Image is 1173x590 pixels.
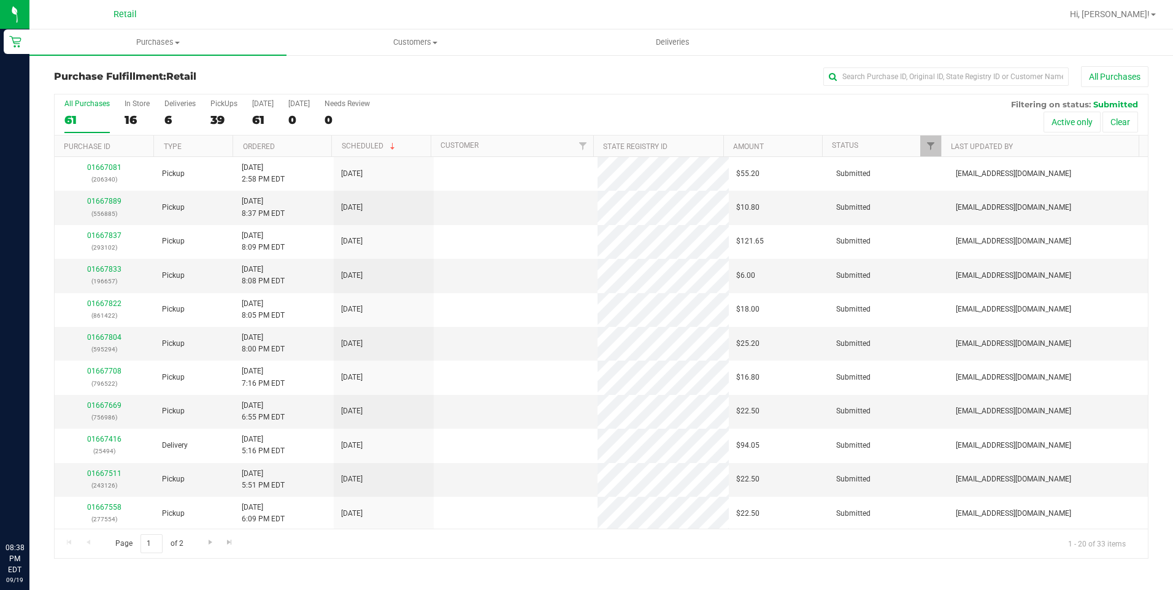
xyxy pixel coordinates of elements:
[1081,66,1148,87] button: All Purchases
[1102,112,1138,132] button: Clear
[162,236,185,247] span: Pickup
[242,468,285,491] span: [DATE] 5:51 PM EDT
[341,270,363,282] span: [DATE]
[164,142,182,151] a: Type
[956,405,1071,417] span: [EMAIL_ADDRESS][DOMAIN_NAME]
[62,242,147,253] p: (293102)
[836,236,871,247] span: Submitted
[956,304,1071,315] span: [EMAIL_ADDRESS][DOMAIN_NAME]
[29,29,287,55] a: Purchases
[242,162,285,185] span: [DATE] 2:58 PM EDT
[162,338,185,350] span: Pickup
[62,208,147,220] p: (556885)
[603,142,667,151] a: State Registry ID
[210,113,237,127] div: 39
[956,372,1071,383] span: [EMAIL_ADDRESS][DOMAIN_NAME]
[956,440,1071,451] span: [EMAIL_ADDRESS][DOMAIN_NAME]
[1093,99,1138,109] span: Submitted
[243,142,275,151] a: Ordered
[87,435,121,443] a: 01667416
[64,99,110,108] div: All Purchases
[341,168,363,180] span: [DATE]
[736,236,764,247] span: $121.65
[166,71,196,82] span: Retail
[62,412,147,423] p: (756986)
[9,36,21,48] inline-svg: Retail
[242,298,285,321] span: [DATE] 8:05 PM EDT
[242,264,285,287] span: [DATE] 8:08 PM EDT
[162,405,185,417] span: Pickup
[1070,9,1150,19] span: Hi, [PERSON_NAME]!
[951,142,1013,151] a: Last Updated By
[1044,112,1101,132] button: Active only
[956,338,1071,350] span: [EMAIL_ADDRESS][DOMAIN_NAME]
[836,338,871,350] span: Submitted
[325,99,370,108] div: Needs Review
[836,372,871,383] span: Submitted
[242,502,285,525] span: [DATE] 6:09 PM EDT
[12,492,49,529] iframe: Resource center
[639,37,706,48] span: Deliveries
[1011,99,1091,109] span: Filtering on status:
[736,440,760,451] span: $94.05
[288,99,310,108] div: [DATE]
[341,372,363,383] span: [DATE]
[242,332,285,355] span: [DATE] 8:00 PM EDT
[823,67,1069,86] input: Search Purchase ID, Original ID, State Registry ID or Customer Name...
[140,534,163,553] input: 1
[341,405,363,417] span: [DATE]
[956,508,1071,519] span: [EMAIL_ADDRESS][DOMAIN_NAME]
[62,343,147,355] p: (595294)
[87,333,121,342] a: 01667804
[62,480,147,491] p: (243126)
[162,508,185,519] span: Pickup
[162,202,185,213] span: Pickup
[736,508,760,519] span: $22.50
[87,401,121,410] a: 01667669
[54,71,419,82] h3: Purchase Fulfillment:
[836,168,871,180] span: Submitted
[62,174,147,185] p: (206340)
[956,473,1071,485] span: [EMAIL_ADDRESS][DOMAIN_NAME]
[832,141,858,150] a: Status
[162,270,185,282] span: Pickup
[956,236,1071,247] span: [EMAIL_ADDRESS][DOMAIN_NAME]
[736,372,760,383] span: $16.80
[341,440,363,451] span: [DATE]
[62,445,147,457] p: (25494)
[162,372,185,383] span: Pickup
[836,304,871,315] span: Submitted
[242,196,285,219] span: [DATE] 8:37 PM EDT
[325,113,370,127] div: 0
[341,236,363,247] span: [DATE]
[62,310,147,321] p: (861422)
[87,299,121,308] a: 01667822
[288,113,310,127] div: 0
[87,265,121,274] a: 01667833
[164,99,196,108] div: Deliveries
[341,473,363,485] span: [DATE]
[836,473,871,485] span: Submitted
[736,168,760,180] span: $55.20
[62,378,147,389] p: (796522)
[210,99,237,108] div: PickUps
[956,202,1071,213] span: [EMAIL_ADDRESS][DOMAIN_NAME]
[836,405,871,417] span: Submitted
[956,168,1071,180] span: [EMAIL_ADDRESS][DOMAIN_NAME]
[544,29,801,55] a: Deliveries
[341,508,363,519] span: [DATE]
[736,405,760,417] span: $22.50
[87,367,121,375] a: 01667708
[242,434,285,457] span: [DATE] 5:16 PM EDT
[440,141,479,150] a: Customer
[6,575,24,584] p: 09/19
[162,304,185,315] span: Pickup
[6,542,24,575] p: 08:38 PM EDT
[162,168,185,180] span: Pickup
[242,400,285,423] span: [DATE] 6:55 PM EDT
[836,440,871,451] span: Submitted
[287,29,544,55] a: Customers
[836,508,871,519] span: Submitted
[87,163,121,172] a: 01667081
[1058,534,1136,553] span: 1 - 20 of 33 items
